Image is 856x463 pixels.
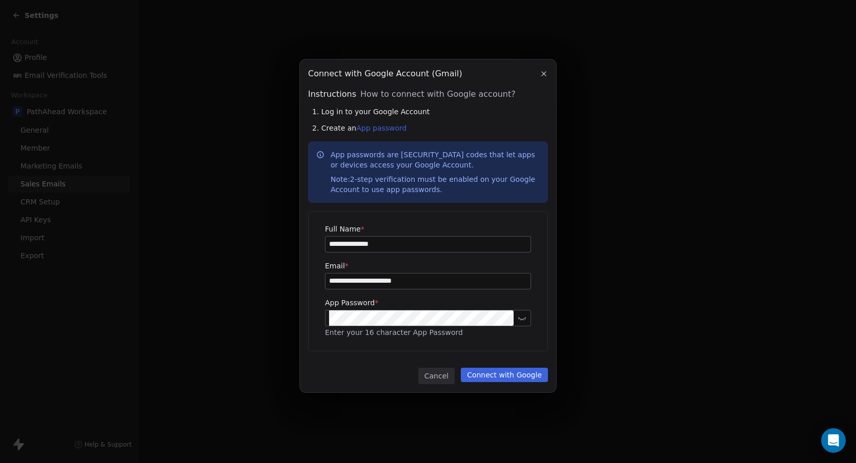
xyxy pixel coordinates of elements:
[312,123,407,133] span: 2. Create an
[360,88,516,100] span: How to connect with Google account?
[325,224,531,234] label: Full Name
[325,298,531,308] label: App Password
[461,368,548,382] button: Connect with Google
[308,68,462,80] span: Connect with Google Account (Gmail)
[325,261,531,271] label: Email
[308,88,356,100] span: Instructions
[325,328,463,336] span: Enter your 16 character App Password
[331,150,540,195] p: App passwords are [SECURITY_DATA] codes that let apps or devices access your Google Account.
[356,124,406,132] a: App password
[331,174,540,195] div: 2-step verification must be enabled on your Google Account to use app passwords.
[331,175,350,183] span: Note:
[418,368,455,384] button: Cancel
[312,107,430,117] span: 1. Log in to your Google Account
